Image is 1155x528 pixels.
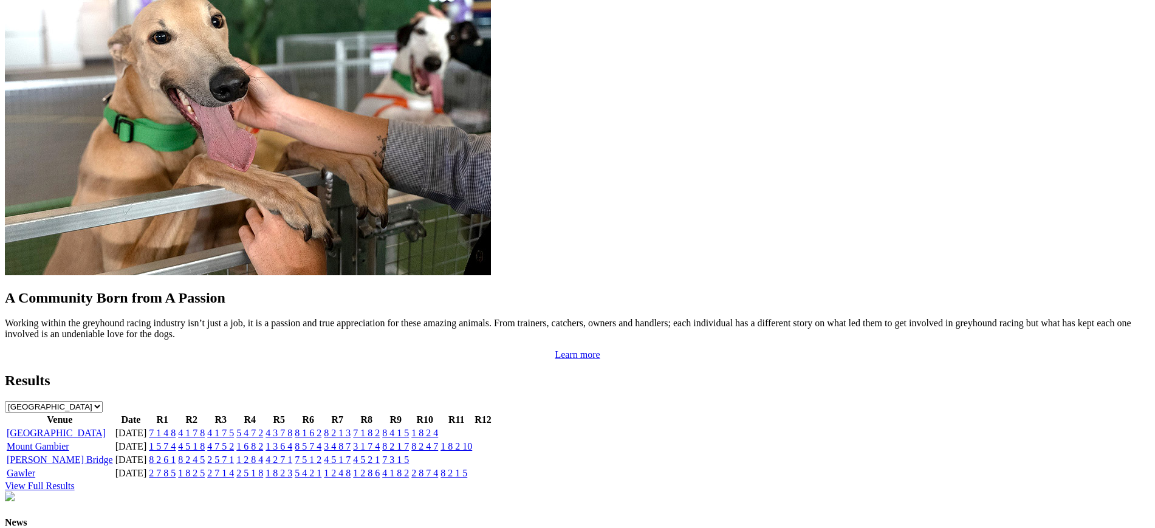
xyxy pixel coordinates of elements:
a: 4 5 2 1 [353,454,380,465]
a: 8 4 1 5 [382,428,409,438]
a: 4 7 5 2 [207,441,234,451]
a: 8 2 1 3 [324,428,351,438]
a: 1 6 8 2 [236,441,263,451]
td: [DATE] [115,454,148,466]
a: 2 7 8 5 [149,468,176,478]
th: R7 [323,414,351,426]
a: 4 1 8 2 [382,468,409,478]
img: chasers_homepage.jpg [5,492,15,501]
th: R5 [265,414,293,426]
a: 3 4 8 7 [324,441,351,451]
th: R2 [177,414,205,426]
a: 7 5 1 2 [295,454,321,465]
a: Learn more [555,349,600,360]
a: 8 1 6 2 [295,428,321,438]
th: R11 [440,414,473,426]
th: R6 [294,414,322,426]
th: R8 [352,414,380,426]
th: R1 [148,414,176,426]
a: 7 1 8 2 [353,428,380,438]
a: 4 2 7 1 [266,454,292,465]
a: Gawler [7,468,35,478]
th: Date [115,414,148,426]
a: 4 5 1 8 [178,441,205,451]
th: R9 [382,414,410,426]
a: 2 5 7 1 [207,454,234,465]
a: 4 3 7 8 [266,428,292,438]
th: Venue [6,414,114,426]
th: R12 [474,414,492,426]
a: [PERSON_NAME] Bridge [7,454,113,465]
a: 1 8 2 10 [440,441,472,451]
a: 1 8 2 5 [178,468,205,478]
a: View Full Results [5,481,75,491]
a: 5 4 7 2 [236,428,263,438]
a: 1 2 4 8 [324,468,351,478]
a: 1 2 8 6 [353,468,380,478]
a: 7 3 1 5 [382,454,409,465]
a: 8 5 7 4 [295,441,321,451]
a: 7 1 4 8 [149,428,176,438]
th: R10 [411,414,439,426]
a: 8 2 4 7 [411,441,438,451]
th: R3 [207,414,235,426]
a: 4 1 7 8 [178,428,205,438]
td: [DATE] [115,441,148,453]
a: [GEOGRAPHIC_DATA] [7,428,106,438]
h2: Results [5,372,1150,389]
a: 1 8 2 4 [411,428,438,438]
a: 1 5 7 4 [149,441,176,451]
a: 3 1 7 4 [353,441,380,451]
a: 1 3 6 4 [266,441,292,451]
a: 2 5 1 8 [236,468,263,478]
a: 1 2 8 4 [236,454,263,465]
a: 8 2 4 5 [178,454,205,465]
h2: A Community Born from A Passion [5,290,1150,306]
a: 8 2 6 1 [149,454,176,465]
a: 2 8 7 4 [411,468,438,478]
a: 2 7 1 4 [207,468,234,478]
a: 8 2 1 7 [382,441,409,451]
a: 5 4 2 1 [295,468,321,478]
h4: News [5,517,1150,528]
td: [DATE] [115,427,148,439]
a: 4 1 7 5 [207,428,234,438]
a: 1 8 2 3 [266,468,292,478]
a: 4 5 1 7 [324,454,351,465]
a: 8 2 1 5 [440,468,467,478]
p: Working within the greyhound racing industry isn’t just a job, it is a passion and true appreciat... [5,318,1150,340]
a: Mount Gambier [7,441,69,451]
th: R4 [236,414,264,426]
td: [DATE] [115,467,148,479]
